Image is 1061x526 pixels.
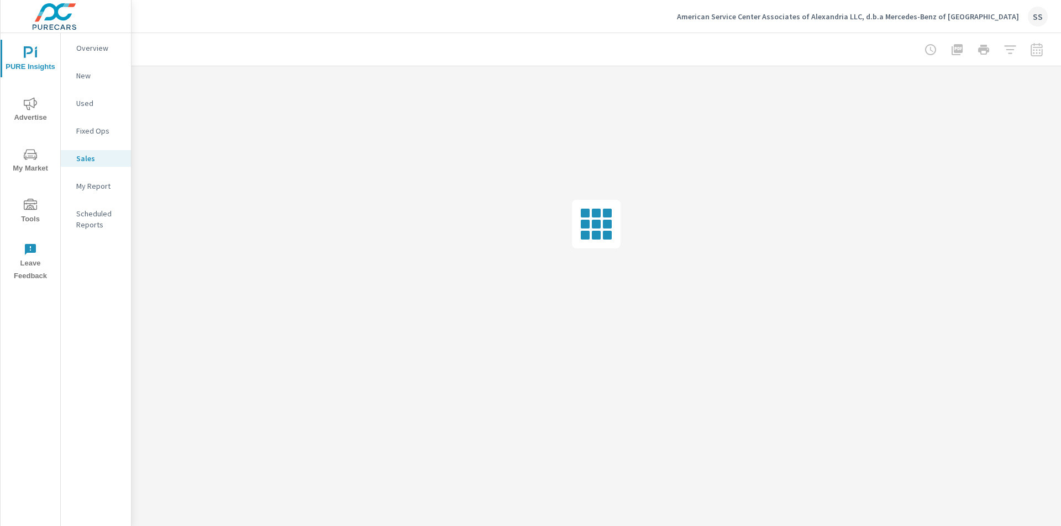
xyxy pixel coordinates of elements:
span: Tools [4,199,57,226]
p: Fixed Ops [76,125,122,136]
p: New [76,70,122,81]
span: Advertise [4,97,57,124]
div: nav menu [1,33,60,287]
p: American Service Center Associates of Alexandria LLC, d.b.a Mercedes-Benz of [GEOGRAPHIC_DATA] [677,12,1019,22]
p: Scheduled Reports [76,208,122,230]
span: Leave Feedback [4,243,57,283]
div: Sales [61,150,131,167]
div: My Report [61,178,131,194]
div: Used [61,95,131,111]
div: Overview [61,40,131,56]
p: Sales [76,153,122,164]
div: New [61,67,131,84]
div: Scheduled Reports [61,205,131,233]
p: My Report [76,180,122,192]
div: Fixed Ops [61,123,131,139]
p: Used [76,98,122,109]
span: PURE Insights [4,46,57,73]
p: Overview [76,42,122,54]
span: My Market [4,148,57,175]
div: SS [1028,7,1048,26]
